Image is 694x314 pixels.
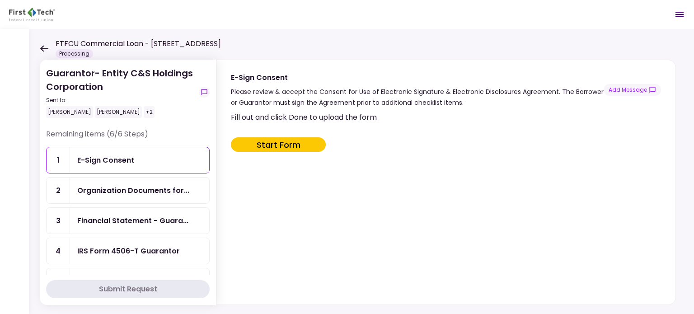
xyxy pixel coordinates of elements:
[46,66,195,118] div: Guarantor- Entity C&S Holdings Corporation
[46,238,210,264] a: 4IRS Form 4506-T Guarantor
[47,178,70,203] div: 2
[231,112,659,123] div: Fill out and click Done to upload the form
[77,215,188,226] div: Financial Statement - Guarantor
[46,129,210,147] div: Remaining items (6/6 Steps)
[669,4,690,25] button: Open menu
[46,177,210,204] a: 2Organization Documents for Guaranty Entity
[231,86,604,108] div: Please review & accept the Consent for Use of Electronic Signature & Electronic Disclosures Agree...
[77,185,189,196] div: Organization Documents for Guaranty Entity
[604,84,661,96] button: show-messages
[95,106,142,118] div: [PERSON_NAME]
[216,60,676,305] div: E-Sign ConsentPlease review & accept the Consent for Use of Electronic Signature & Electronic Dis...
[231,72,604,83] div: E-Sign Consent
[231,137,326,152] button: Start Form
[9,8,55,21] img: Partner icon
[56,49,93,58] div: Processing
[47,208,70,234] div: 3
[46,207,210,234] a: 3Financial Statement - Guarantor
[47,268,70,294] div: 5
[47,238,70,264] div: 4
[77,155,134,166] div: E-Sign Consent
[199,87,210,98] button: show-messages
[77,245,180,257] div: IRS Form 4506-T Guarantor
[46,96,195,104] div: Sent to:
[46,106,93,118] div: [PERSON_NAME]
[47,147,70,173] div: 1
[46,268,210,295] a: 5COFSA- Guarantor
[99,284,157,295] div: Submit Request
[46,147,210,173] a: 1E-Sign Consent
[46,280,210,298] button: Submit Request
[56,38,221,49] h1: FTFCU Commercial Loan - [STREET_ADDRESS]
[144,106,155,118] div: +2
